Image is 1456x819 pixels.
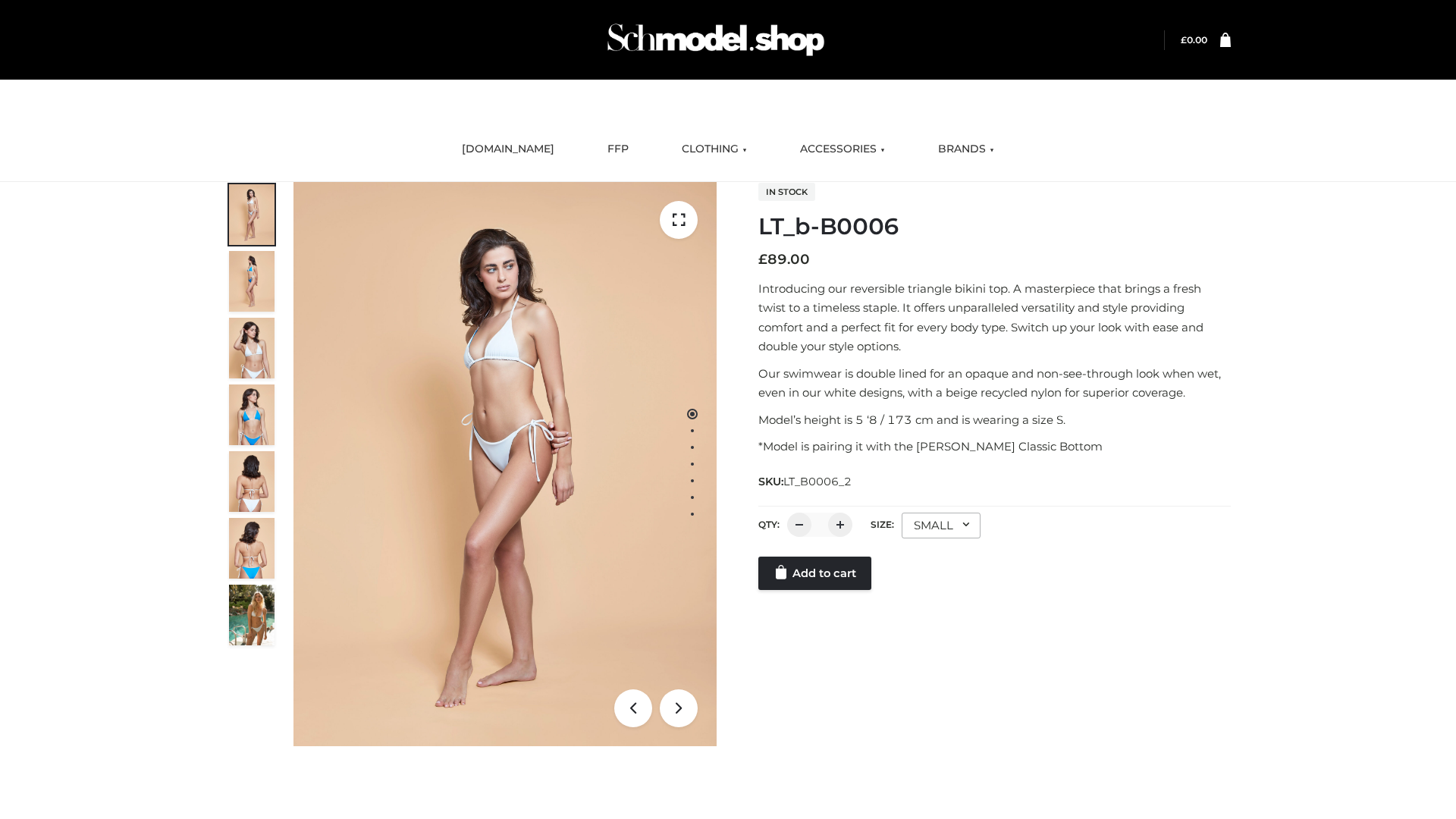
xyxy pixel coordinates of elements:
[758,279,1231,356] p: Introducing our reversible triangle bikini top. A masterpiece that brings a fresh twist to a time...
[602,10,830,70] img: Schmodel Admin 964
[758,251,810,268] bdi: 89.00
[1181,34,1187,45] span: £
[229,451,275,512] img: ArielClassicBikiniTop_CloudNine_AzureSky_OW114ECO_7-scaled.jpg
[789,133,896,166] a: ACCESSORIES
[871,519,894,530] label: Size:
[758,183,815,201] span: In stock
[758,437,1231,457] p: *Model is pairing it with the [PERSON_NAME] Classic Bottom
[229,184,275,245] img: ArielClassicBikiniTop_CloudNine_AzureSky_OW114ECO_1-scaled.jpg
[783,475,852,488] span: LT_B0006_2
[596,133,640,166] a: FFP
[758,557,871,590] a: Add to cart
[758,251,767,268] span: £
[758,364,1231,403] p: Our swimwear is double lined for an opaque and non-see-through look when wet, even in our white d...
[229,251,275,312] img: ArielClassicBikiniTop_CloudNine_AzureSky_OW114ECO_2-scaled.jpg
[758,213,1231,240] h1: LT_b-B0006
[293,182,717,746] img: LT_b-B0006
[229,585,275,645] img: Arieltop_CloudNine_AzureSky2.jpg
[1181,34,1207,45] bdi: 0.00
[670,133,758,166] a: CLOTHING
[229,384,275,445] img: ArielClassicBikiniTop_CloudNine_AzureSky_OW114ECO_4-scaled.jpg
[758,519,780,530] label: QTY:
[229,318,275,378] img: ArielClassicBikiniTop_CloudNine_AzureSky_OW114ECO_3-scaled.jpg
[450,133,566,166] a: [DOMAIN_NAME]
[229,518,275,579] img: ArielClassicBikiniTop_CloudNine_AzureSky_OW114ECO_8-scaled.jpg
[1181,34,1207,45] a: £0.00
[758,410,1231,430] p: Model’s height is 5 ‘8 / 173 cm and is wearing a size S.
[927,133,1006,166] a: BRANDS
[758,472,853,491] span: SKU:
[902,513,981,538] div: SMALL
